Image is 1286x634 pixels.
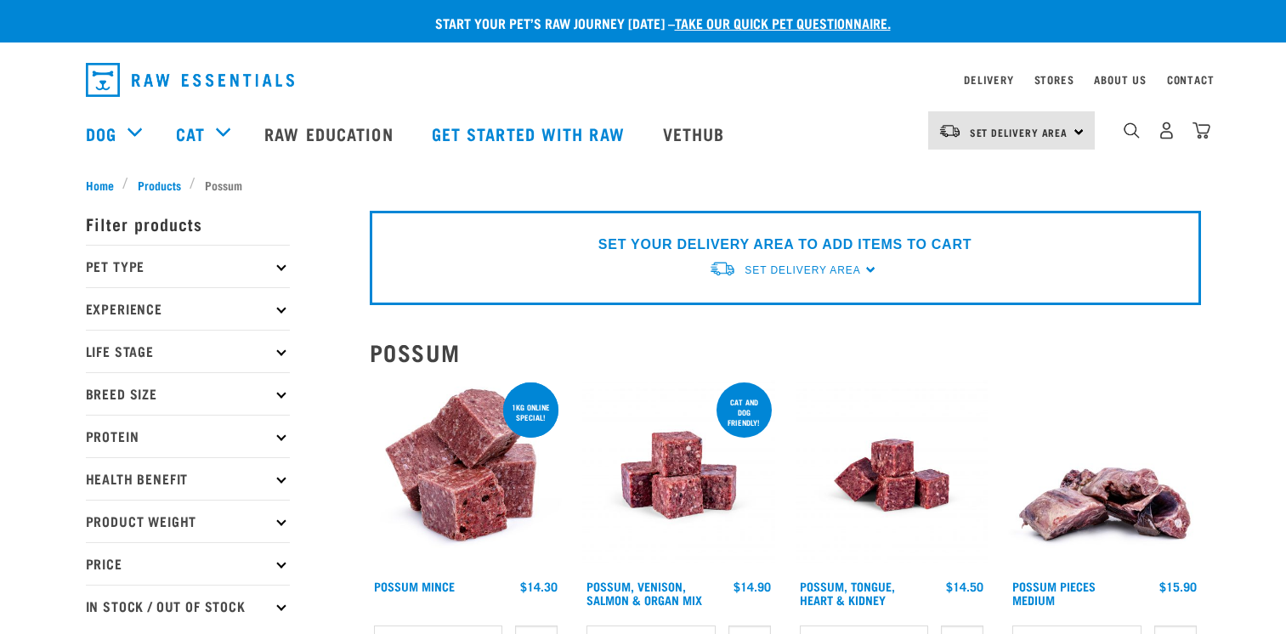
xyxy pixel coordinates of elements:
a: Delivery [964,76,1013,82]
div: $15.90 [1159,580,1197,593]
div: $14.50 [946,580,983,593]
img: home-icon@2x.png [1193,122,1210,139]
p: Price [86,542,290,585]
span: Set Delivery Area [970,129,1068,135]
a: Get started with Raw [415,99,646,167]
span: Set Delivery Area [745,264,860,276]
p: Filter products [86,202,290,245]
a: Stores [1034,76,1074,82]
img: 1102 Possum Mince 01 [370,379,563,572]
img: van-moving.png [709,260,736,278]
img: Raw Essentials Logo [86,63,294,97]
a: Possum Mince [374,583,455,589]
a: Home [86,176,123,194]
p: Protein [86,415,290,457]
p: Life Stage [86,330,290,372]
p: Health Benefit [86,457,290,500]
span: Home [86,176,114,194]
img: home-icon-1@2x.png [1124,122,1140,139]
nav: breadcrumbs [86,176,1201,194]
a: Products [128,176,190,194]
p: Pet Type [86,245,290,287]
a: Dog [86,121,116,146]
img: Possum Tongue Heart Kidney 1682 [796,379,989,572]
img: 1203 Possum Pieces Medium 01 [1008,379,1201,572]
a: Contact [1167,76,1215,82]
a: Vethub [646,99,746,167]
div: cat and dog friendly! [717,389,772,435]
p: Product Weight [86,500,290,542]
h2: Possum [370,339,1201,365]
nav: dropdown navigation [72,56,1215,104]
a: Possum, Venison, Salmon & Organ Mix [586,583,702,603]
p: In Stock / Out Of Stock [86,585,290,627]
span: Products [138,176,181,194]
a: take our quick pet questionnaire. [675,19,891,26]
p: Experience [86,287,290,330]
div: $14.30 [520,580,558,593]
a: Raw Education [247,99,414,167]
a: Possum Pieces Medium [1012,583,1096,603]
div: $14.90 [734,580,771,593]
a: Possum, Tongue, Heart & Kidney [800,583,895,603]
a: Cat [176,121,205,146]
img: Possum Venison Salmon Organ 1626 [582,379,775,572]
a: About Us [1094,76,1146,82]
img: van-moving.png [938,123,961,139]
p: Breed Size [86,372,290,415]
p: SET YOUR DELIVERY AREA TO ADD ITEMS TO CART [598,235,972,255]
div: 1kg online special! [503,394,558,430]
img: user.png [1158,122,1176,139]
